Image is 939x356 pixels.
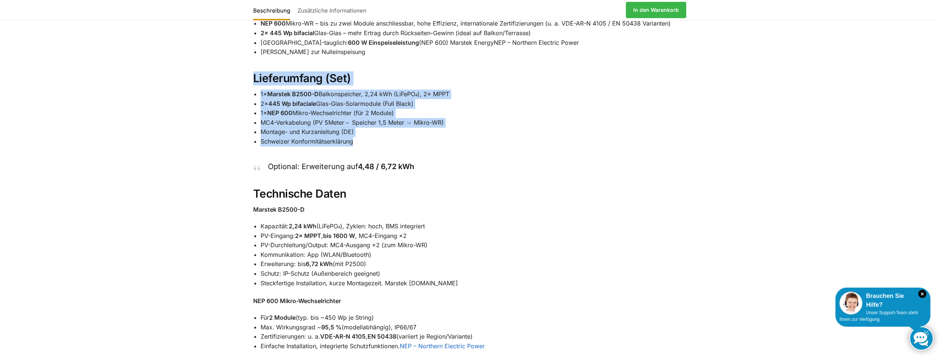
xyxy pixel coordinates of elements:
[253,297,341,305] strong: NEP 600 Mikro-Wechselrichter
[839,292,862,315] img: Customer service
[261,28,686,38] li: Glas-Glas – mehr Ertrag durch Rückseiten-Gewinn (ideal auf Balkon/Terrasse)
[268,161,671,172] p: Optional: Erweiterung auf
[348,39,419,46] strong: 600 W Einspeiseleistung
[323,232,355,239] strong: bis 1600 W
[261,108,686,118] li: 1× Mikro-Wechselrichter (für 2 Module)
[261,137,686,147] li: Schweizer Konformitätserklärung
[321,323,342,331] strong: 95,5 %
[261,323,686,332] li: Max. Wirkungsgrad ~ (modellabhängig), IP66/67
[289,222,316,230] strong: 2,24 kWh
[368,333,396,340] strong: EN 50438
[320,333,366,340] strong: VDE-AR-N 4105
[253,187,686,201] h2: Technische Daten
[261,279,686,288] li: Steckfertige Installation, kurze Montagezeit. Marstek [DOMAIN_NAME]
[261,118,686,128] li: MC4-Verkabelung (PV 5Meter→ Speicher 1,5 Meter → Mikro-WR)
[261,259,686,269] li: Erweiterung: bis (mit P2500)
[261,241,686,250] li: PV-Durchleitung/Output: MC4-Ausgang ×2 (zum Mikro-WR)
[267,109,292,117] strong: NEP 600
[253,206,305,213] strong: Marstek B2500-D
[261,90,686,99] li: 1× Balkonspeicher, 2,24 kWh (LiFePO₄), 2× MPPT
[261,99,686,109] li: 2× Glas-Glas-Solarmodule (Full Black)
[268,100,316,107] strong: 445 Wp bifaciale
[261,47,686,57] li: [PERSON_NAME] zur Nulleinspeisung
[358,162,414,171] strong: 4,48 / 6,72 kWh
[261,342,686,351] li: Einfache Installation, integrierte Schutzfunktionen.
[261,269,686,279] li: Schutz: IP-Schutz (Außenbereich geeignet)
[261,222,686,231] li: Kapazität: (LiFePO₄), Zyklen: hoch, BMS integriert
[261,29,314,37] strong: 2× 445 Wp bifacial
[261,231,686,241] li: PV-Eingang: , , MC4-Eingang ×2
[261,313,686,323] li: Für (typ. bis ~450 Wp je String)
[261,332,686,342] li: Zertifizierungen: u. a. , (variiert je Region/Variante)
[261,20,286,27] strong: NEP 600
[261,127,686,137] li: Montage- und Kurzanleitung (DE)
[839,310,918,322] span: Unser Support-Team steht Ihnen zur Verfügung
[400,342,485,350] a: NEP – Northern Electric Power
[261,250,686,260] li: Kommunikation: App (WLAN/Bluetooth)
[261,19,686,28] li: Mikro-WR – bis zu zwei Module anschliessbar, hohe Effizienz, internationale Zertifizierungen (u. ...
[918,290,926,298] i: Schließen
[839,292,926,309] div: Brauchen Sie Hilfe?
[267,90,319,98] strong: Marstek B2500-D
[253,71,686,85] h2: Lieferumfang (Set)
[269,314,296,321] strong: 2 Module
[261,38,686,48] li: [GEOGRAPHIC_DATA]-tauglich: (NEP 600) Marstek EnergyNEP – Northern Electric Power
[306,260,333,268] strong: 6,72 kWh
[295,232,321,239] strong: 2× MPPT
